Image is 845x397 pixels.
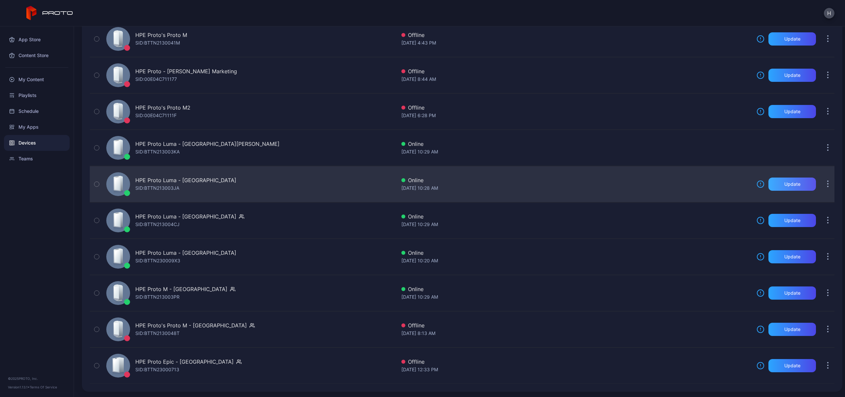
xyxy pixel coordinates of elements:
[768,32,816,46] button: Update
[401,213,751,220] div: Online
[4,103,70,119] a: Schedule
[135,321,247,329] div: HPE Proto's Proto M - [GEOGRAPHIC_DATA]
[401,257,751,265] div: [DATE] 10:20 AM
[135,75,177,83] div: SID: 00E04C711177
[401,75,751,83] div: [DATE] 8:44 AM
[135,67,237,75] div: HPE Proto - [PERSON_NAME] Marketing
[4,119,70,135] a: My Apps
[824,8,834,18] button: H
[135,148,180,156] div: SID: BTTN213003KA
[135,184,179,192] div: SID: BTTN213003JA
[401,140,751,148] div: Online
[135,140,280,148] div: HPE Proto Luma - [GEOGRAPHIC_DATA][PERSON_NAME]
[768,105,816,118] button: Update
[768,178,816,191] button: Update
[401,321,751,329] div: Offline
[401,358,751,366] div: Offline
[401,293,751,301] div: [DATE] 10:29 AM
[135,213,236,220] div: HPE Proto Luma - [GEOGRAPHIC_DATA]
[768,69,816,82] button: Update
[768,250,816,263] button: Update
[401,184,751,192] div: [DATE] 10:28 AM
[135,249,236,257] div: HPE Proto Luma - [GEOGRAPHIC_DATA]
[784,218,800,223] div: Update
[135,293,180,301] div: SID: BTTN213003PR
[401,176,751,184] div: Online
[784,254,800,259] div: Update
[30,385,57,389] a: Terms Of Service
[784,36,800,42] div: Update
[135,220,180,228] div: SID: BTTN213004CJ
[768,359,816,372] button: Update
[401,366,751,374] div: [DATE] 12:33 PM
[401,104,751,112] div: Offline
[135,366,179,374] div: SID: BTTN23000713
[4,151,70,167] a: Teams
[135,104,190,112] div: HPE Proto's Proto M2
[135,257,180,265] div: SID: BTTN230009X3
[135,112,177,119] div: SID: 00E04C71111F
[135,358,234,366] div: HPE Proto Epic - [GEOGRAPHIC_DATA]
[8,376,66,381] div: © 2025 PROTO, Inc.
[135,329,180,337] div: SID: BTTN2130048T
[401,148,751,156] div: [DATE] 10:29 AM
[401,285,751,293] div: Online
[135,285,227,293] div: HPE Proto M - [GEOGRAPHIC_DATA]
[784,73,800,78] div: Update
[768,286,816,300] button: Update
[401,31,751,39] div: Offline
[135,176,236,184] div: HPE Proto Luma - [GEOGRAPHIC_DATA]
[784,290,800,296] div: Update
[784,327,800,332] div: Update
[4,135,70,151] a: Devices
[784,109,800,114] div: Update
[768,214,816,227] button: Update
[784,182,800,187] div: Update
[4,48,70,63] a: Content Store
[4,32,70,48] a: App Store
[401,220,751,228] div: [DATE] 10:29 AM
[401,39,751,47] div: [DATE] 4:43 PM
[8,385,30,389] span: Version 1.13.1 •
[135,39,180,47] div: SID: BTTN2130041M
[401,249,751,257] div: Online
[401,112,751,119] div: [DATE] 6:28 PM
[135,31,187,39] div: HPE Proto's Proto M
[768,323,816,336] button: Update
[4,87,70,103] a: Playlists
[401,329,751,337] div: [DATE] 8:13 AM
[401,67,751,75] div: Offline
[784,363,800,368] div: Update
[4,72,70,87] a: My Content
